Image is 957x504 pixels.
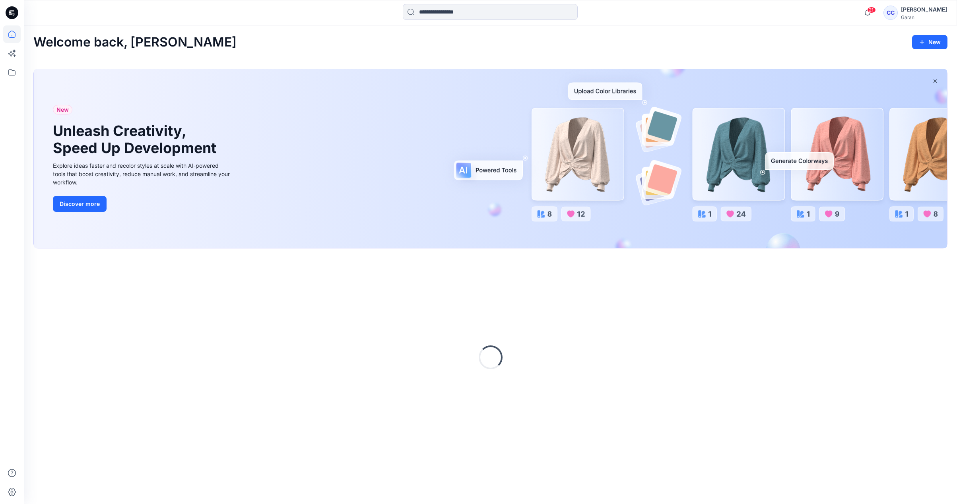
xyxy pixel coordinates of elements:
[33,35,237,50] h2: Welcome back, [PERSON_NAME]
[867,7,876,13] span: 21
[53,196,232,212] a: Discover more
[53,196,107,212] button: Discover more
[912,35,947,49] button: New
[883,6,898,20] div: CC
[56,105,69,114] span: New
[901,14,947,20] div: Garan
[53,122,220,157] h1: Unleash Creativity, Speed Up Development
[53,161,232,186] div: Explore ideas faster and recolor styles at scale with AI-powered tools that boost creativity, red...
[901,5,947,14] div: [PERSON_NAME]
